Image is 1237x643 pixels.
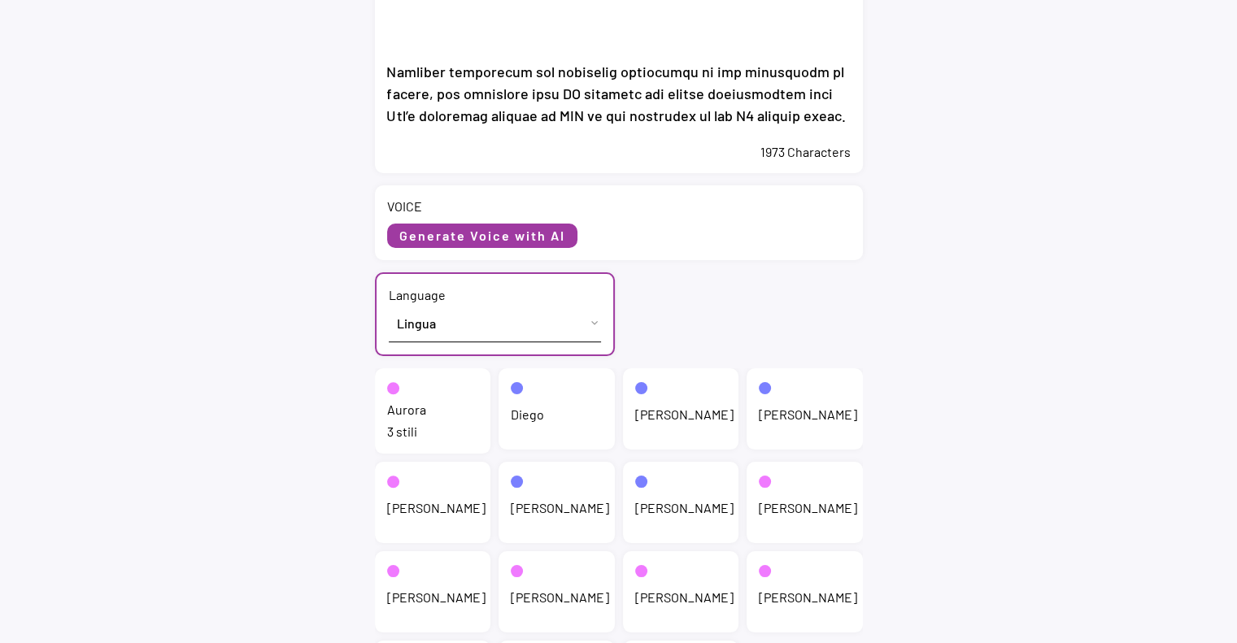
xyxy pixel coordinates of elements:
div: [PERSON_NAME] [387,589,486,606]
div: [PERSON_NAME] [511,499,609,517]
div: [PERSON_NAME] [635,406,734,424]
div: [PERSON_NAME] [759,406,857,424]
div: [PERSON_NAME] [759,499,857,517]
div: [PERSON_NAME] [635,589,734,606]
div: Diego [511,406,544,424]
div: [PERSON_NAME] [511,589,609,606]
div: 3 stili [387,423,479,441]
div: [PERSON_NAME] [759,589,857,606]
div: [PERSON_NAME] [387,499,486,517]
div: Language [389,286,446,304]
div: VOICE [387,198,422,215]
div: 1973 Characters [387,143,851,161]
div: Aurora [387,401,426,419]
button: Generate Voice with AI [387,224,577,248]
div: [PERSON_NAME] [635,499,734,517]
